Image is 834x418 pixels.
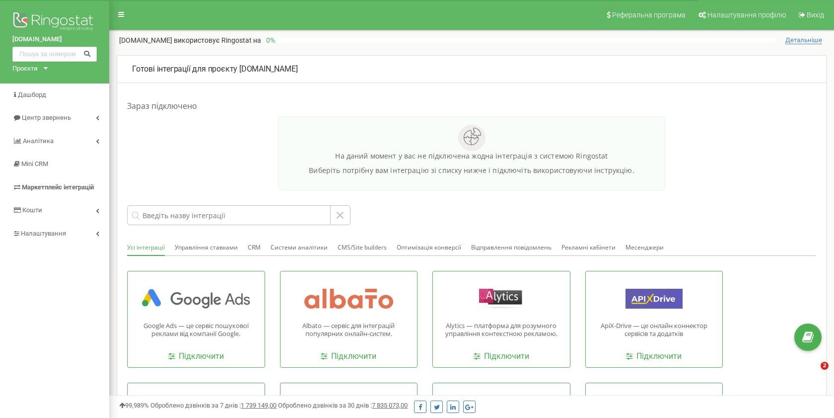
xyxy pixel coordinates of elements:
[474,351,529,362] a: Підключити
[593,322,715,337] p: ApiX-Drive — це онлайн коннектор сервісів та додатків
[321,351,376,362] a: Підключити
[241,402,277,409] u: 1 739 149,00
[21,160,48,167] span: Mini CRM
[175,240,238,255] button: Управління ставками
[127,100,816,111] h1: Зараз підключено
[625,240,664,255] button: Месенджери
[22,206,42,214] span: Кошти
[440,322,562,337] p: Alytics — платформа для розумного управління контекстною рекламою.
[800,362,824,386] iframe: Intercom live chat
[132,64,237,74] span: Готові інтеграції для проєкту
[18,91,46,98] span: Дашборд
[127,240,165,256] button: Усі інтеграції
[119,402,149,409] span: 99,989%
[821,362,829,370] span: 2
[150,402,277,409] span: Оброблено дзвінків за 7 днів :
[278,166,665,175] p: Виберіть потрібну вам інтеграцію зі списку нижче і підключіть використовуючи інструкцію.
[626,351,682,362] a: Підключити
[12,64,38,74] div: Проєкти
[278,402,408,409] span: Оброблено дзвінків за 30 днів :
[12,10,97,35] img: Ringostat logo
[22,114,71,121] span: Центр звернень
[612,11,686,19] span: Реферальна програма
[372,402,408,409] u: 7 835 073,00
[561,240,616,255] button: Рекламні кабінети
[174,36,261,44] span: використовує Ringostat на
[707,11,786,19] span: Налаштування профілю
[288,322,410,337] p: Albato — сервіс для інтеграцій популярних онлайн-систем.
[132,64,811,75] p: [DOMAIN_NAME]
[785,36,822,44] span: Детальніше
[471,240,552,255] button: Відправлення повідомлень
[135,322,257,337] p: Google Ads — це сервіс пошукової реклами від компанії Google.
[12,47,97,62] input: Пошук за номером
[22,183,94,191] span: Маркетплейс інтеграцій
[21,230,66,237] span: Налаштування
[261,35,278,45] p: 0 %
[338,240,387,255] button: CMS/Site builders
[119,35,261,45] p: [DOMAIN_NAME]
[397,240,461,255] button: Оптимізація конверсії
[807,11,824,19] span: Вихід
[12,35,97,44] a: [DOMAIN_NAME]
[168,351,224,362] a: Підключити
[278,151,665,161] p: На даний момент у вас не підключена жодна інтеграція з системою Ringostat
[248,240,261,255] button: CRM
[23,137,54,145] span: Аналiтика
[271,240,328,255] button: Системи аналітики
[127,205,331,225] input: Введіть назву інтеграції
